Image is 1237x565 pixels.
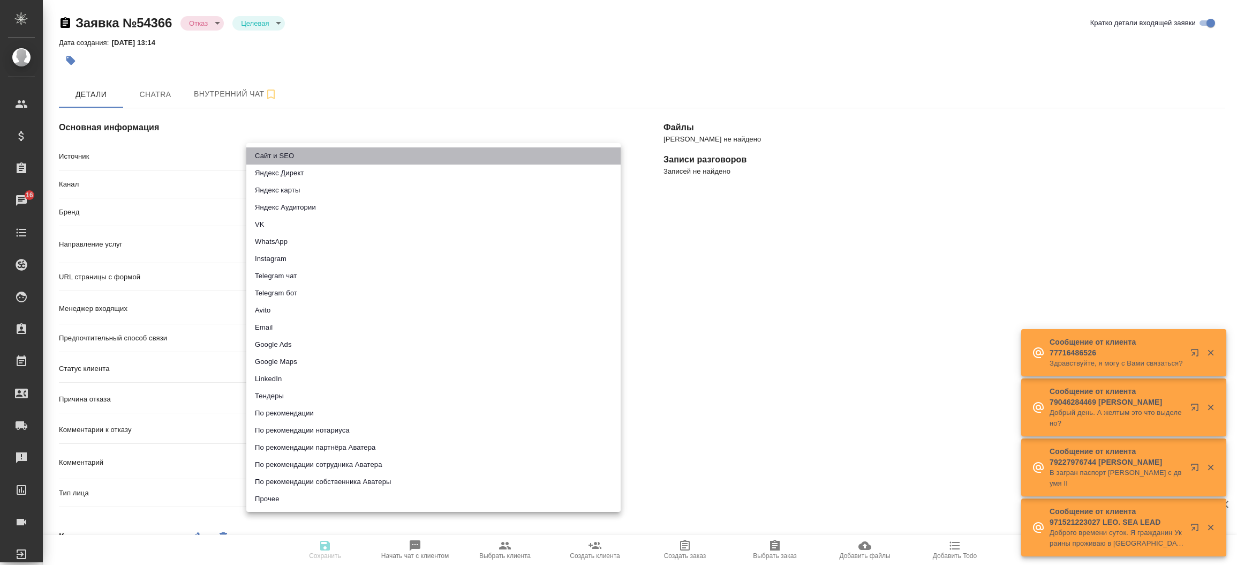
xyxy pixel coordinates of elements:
li: Email [246,319,621,336]
li: По рекомендации собственника Аватеры [246,473,621,490]
li: Яндекс Директ [246,165,621,182]
button: Открыть в новой вкладке [1184,517,1210,542]
button: Закрыть [1200,348,1221,358]
li: Тендеры [246,388,621,405]
button: Закрыть [1200,463,1221,472]
li: Прочее [246,490,621,508]
li: По рекомендации нотариуса [246,422,621,439]
button: Закрыть [1200,523,1221,532]
p: Доброго времени суток. Я гражданин Украины проживаю в [GEOGRAPHIC_DATA]. Был разведен в тушинском... [1050,527,1183,549]
li: Сайт и SEO [246,147,621,165]
p: Сообщение от клиента 971521223027 LEO. SEA LEAD [1050,506,1183,527]
li: Telegram чат [246,267,621,285]
p: Сообщение от клиента 79227976744 [PERSON_NAME] [1050,446,1183,467]
li: По рекомендации [246,405,621,422]
li: Яндекс Аудитории [246,199,621,216]
li: По рекомендации сотрудника Аватера [246,456,621,473]
button: Закрыть [1200,403,1221,412]
button: Открыть в новой вкладке [1184,457,1210,482]
li: Avito [246,302,621,319]
li: Google Ads [246,336,621,353]
li: LinkedIn [246,370,621,388]
li: Яндекс карты [246,182,621,199]
button: Открыть в новой вкладке [1184,397,1210,422]
p: Сообщение от клиента 79046284469 [PERSON_NAME] [1050,386,1183,407]
li: Telegram бот [246,285,621,302]
button: Открыть в новой вкладке [1184,342,1210,368]
li: Google Maps [246,353,621,370]
li: WhatsApp [246,233,621,250]
li: VK [246,216,621,233]
p: Здравствуйте, я могу с Вами связаться? [1050,358,1183,369]
p: В загран паспорт [PERSON_NAME] с двумя II [1050,467,1183,489]
li: Instagram [246,250,621,267]
p: Добрый день. А желтым это что выделено? [1050,407,1183,429]
p: Сообщение от клиента 77716486526 [1050,337,1183,358]
li: По рекомендации партнёра Аватера [246,439,621,456]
